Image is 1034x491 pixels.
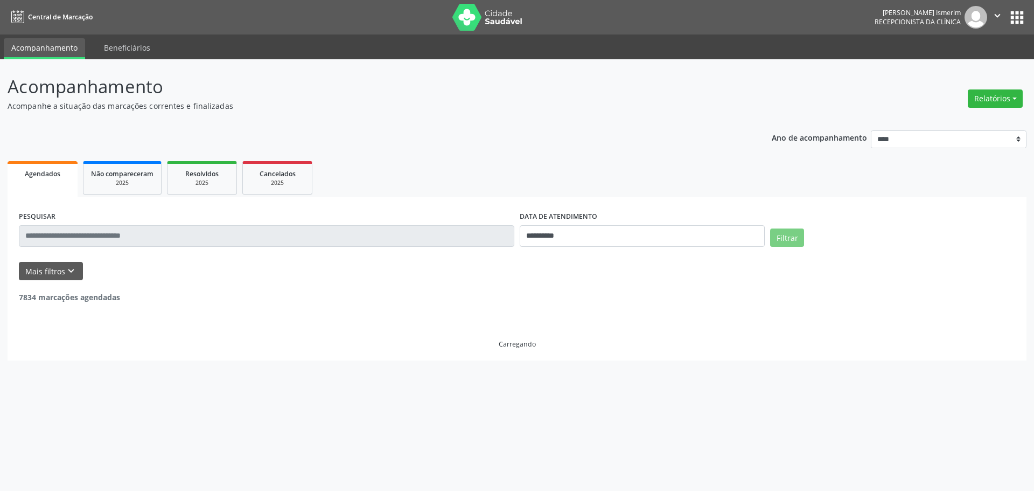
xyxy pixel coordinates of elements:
div: [PERSON_NAME] Ismerim [875,8,961,17]
span: Resolvidos [185,169,219,178]
a: Acompanhamento [4,38,85,59]
i:  [991,10,1003,22]
button: Filtrar [770,229,804,247]
div: 2025 [91,179,153,187]
label: DATA DE ATENDIMENTO [520,209,597,225]
span: Agendados [25,169,60,178]
p: Acompanhamento [8,73,721,100]
div: 2025 [250,179,304,187]
p: Ano de acompanhamento [772,130,867,144]
button:  [987,6,1008,29]
p: Acompanhe a situação das marcações correntes e finalizadas [8,100,721,112]
img: img [965,6,987,29]
a: Central de Marcação [8,8,93,26]
label: PESQUISAR [19,209,55,225]
strong: 7834 marcações agendadas [19,292,120,302]
button: Mais filtroskeyboard_arrow_down [19,262,83,281]
div: 2025 [175,179,229,187]
span: Não compareceram [91,169,153,178]
div: Carregando [499,340,536,349]
a: Beneficiários [96,38,158,57]
span: Central de Marcação [28,12,93,22]
button: apps [1008,8,1026,27]
span: Cancelados [260,169,296,178]
button: Relatórios [968,89,1023,108]
i: keyboard_arrow_down [65,265,77,277]
span: Recepcionista da clínica [875,17,961,26]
